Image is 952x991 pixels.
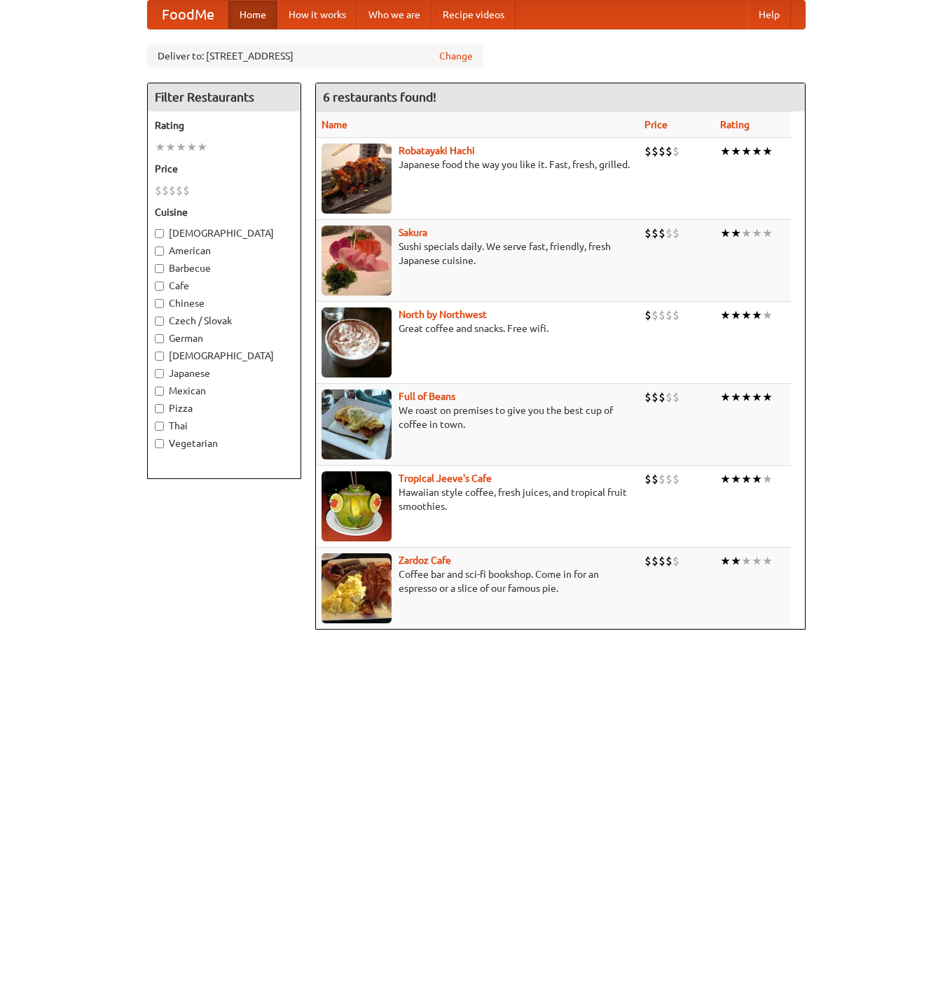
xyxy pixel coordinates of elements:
input: Pizza [155,404,164,413]
li: ★ [197,139,207,155]
label: [DEMOGRAPHIC_DATA] [155,349,294,363]
label: German [155,331,294,345]
li: $ [176,183,183,198]
input: Czech / Slovak [155,317,164,326]
li: ★ [741,389,752,405]
ng-pluralize: 6 restaurants found! [323,90,436,104]
li: ★ [752,471,762,487]
a: Zardoz Cafe [399,555,451,566]
input: [DEMOGRAPHIC_DATA] [155,352,164,361]
a: Home [228,1,277,29]
li: ★ [165,139,176,155]
img: beans.jpg [322,389,392,459]
input: German [155,334,164,343]
li: ★ [741,307,752,323]
li: ★ [762,226,773,241]
a: Robatayaki Hachi [399,145,475,156]
li: $ [658,226,665,241]
li: ★ [762,471,773,487]
li: $ [672,144,679,159]
label: Pizza [155,401,294,415]
label: Czech / Slovak [155,314,294,328]
input: American [155,247,164,256]
li: ★ [762,144,773,159]
p: Sushi specials daily. We serve fast, friendly, fresh Japanese cuisine. [322,240,634,268]
li: ★ [762,307,773,323]
li: $ [658,553,665,569]
input: Chinese [155,299,164,308]
li: ★ [741,144,752,159]
li: $ [651,389,658,405]
li: $ [644,553,651,569]
li: ★ [741,553,752,569]
a: Name [322,119,347,130]
li: ★ [720,307,731,323]
li: $ [672,471,679,487]
input: Thai [155,422,164,431]
li: ★ [176,139,186,155]
li: ★ [752,226,762,241]
label: Japanese [155,366,294,380]
img: jeeves.jpg [322,471,392,541]
p: Coffee bar and sci-fi bookshop. Come in for an espresso or a slice of our famous pie. [322,567,634,595]
input: Barbecue [155,264,164,273]
li: $ [644,471,651,487]
a: Price [644,119,668,130]
li: $ [665,144,672,159]
li: ★ [720,226,731,241]
li: ★ [731,471,741,487]
div: Deliver to: [STREET_ADDRESS] [147,43,483,69]
li: $ [651,471,658,487]
li: ★ [731,553,741,569]
h5: Cuisine [155,205,294,219]
input: Mexican [155,387,164,396]
li: $ [665,471,672,487]
li: ★ [741,226,752,241]
li: $ [665,307,672,323]
label: American [155,244,294,258]
li: $ [665,553,672,569]
input: Cafe [155,282,164,291]
h5: Rating [155,118,294,132]
p: We roast on premises to give you the best cup of coffee in town. [322,403,634,431]
a: Full of Beans [399,391,455,402]
li: $ [658,144,665,159]
li: ★ [720,553,731,569]
label: Thai [155,419,294,433]
input: Japanese [155,369,164,378]
li: ★ [752,389,762,405]
li: $ [183,183,190,198]
li: ★ [186,139,197,155]
li: $ [672,307,679,323]
a: Tropical Jeeve's Cafe [399,473,492,484]
label: Mexican [155,384,294,398]
img: sakura.jpg [322,226,392,296]
img: robatayaki.jpg [322,144,392,214]
h5: Price [155,162,294,176]
a: Who we are [357,1,432,29]
p: Hawaiian style coffee, fresh juices, and tropical fruit smoothies. [322,485,634,513]
input: Vegetarian [155,439,164,448]
a: FoodMe [148,1,228,29]
li: $ [651,226,658,241]
h4: Filter Restaurants [148,83,301,111]
a: How it works [277,1,357,29]
li: ★ [762,389,773,405]
li: $ [651,553,658,569]
a: North by Northwest [399,309,487,320]
li: $ [644,226,651,241]
li: $ [644,389,651,405]
label: [DEMOGRAPHIC_DATA] [155,226,294,240]
img: north.jpg [322,307,392,377]
li: $ [672,389,679,405]
li: ★ [731,144,741,159]
a: Recipe videos [432,1,516,29]
li: $ [644,307,651,323]
li: ★ [720,471,731,487]
a: Help [747,1,791,29]
li: $ [658,389,665,405]
label: Cafe [155,279,294,293]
